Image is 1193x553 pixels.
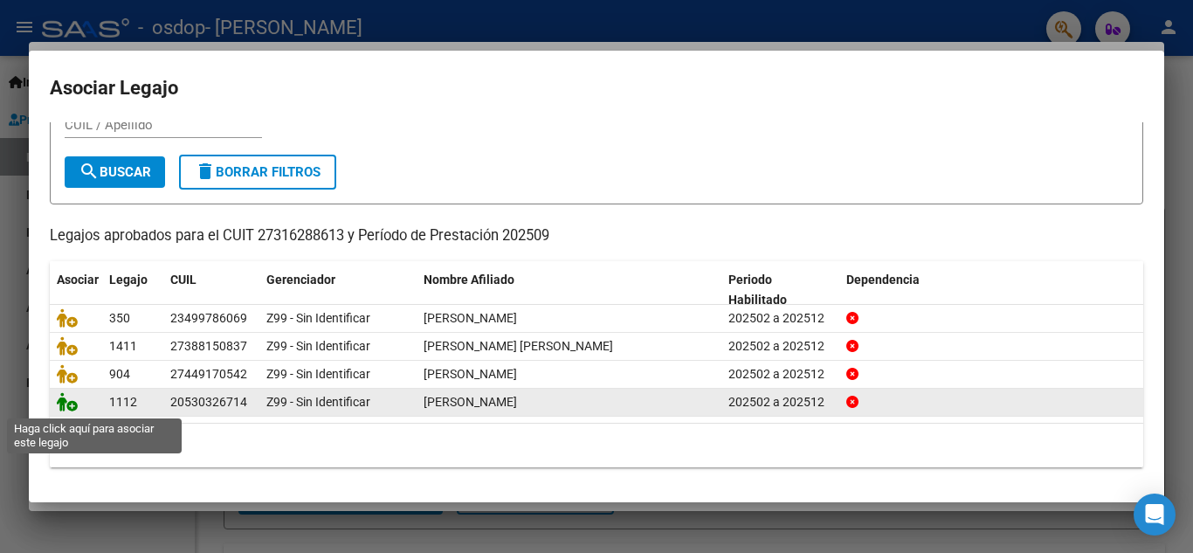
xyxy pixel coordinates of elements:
span: Asociar [57,273,99,287]
mat-icon: delete [195,161,216,182]
span: VARELA SAAVEDRA GONZALO [424,311,517,325]
span: Periodo Habilitado [728,273,787,307]
div: 202502 a 202512 [728,364,832,384]
datatable-header-cell: Asociar [50,261,102,319]
div: 20530326714 [170,392,247,412]
span: 350 [109,311,130,325]
datatable-header-cell: Gerenciador [259,261,417,319]
datatable-header-cell: Periodo Habilitado [721,261,839,319]
span: Z99 - Sin Identificar [266,395,370,409]
span: CUIL [170,273,197,287]
h2: Asociar Legajo [50,72,1143,105]
button: Buscar [65,156,165,188]
datatable-header-cell: Legajo [102,261,163,319]
div: 27449170542 [170,364,247,384]
datatable-header-cell: CUIL [163,261,259,319]
span: Z99 - Sin Identificar [266,339,370,353]
span: BALDI MILAGROS VALENTINA [424,367,517,381]
span: 1411 [109,339,137,353]
div: 23499786069 [170,308,247,328]
div: 4 registros [50,424,1143,467]
datatable-header-cell: Nombre Afiliado [417,261,721,319]
datatable-header-cell: Dependencia [839,261,1144,319]
span: Z99 - Sin Identificar [266,311,370,325]
div: 27388150837 [170,336,247,356]
div: 202502 a 202512 [728,392,832,412]
span: ALFONZO MAXIMO JOAQUIN [424,395,517,409]
span: Buscar [79,164,151,180]
p: Legajos aprobados para el CUIT 27316288613 y Período de Prestación 202509 [50,225,1143,247]
span: Legajo [109,273,148,287]
div: 202502 a 202512 [728,308,832,328]
button: Borrar Filtros [179,155,336,190]
span: 904 [109,367,130,381]
span: BERNARDI MARIA BELEN [424,339,613,353]
span: Nombre Afiliado [424,273,514,287]
span: Z99 - Sin Identificar [266,367,370,381]
span: Dependencia [846,273,920,287]
div: Open Intercom Messenger [1134,494,1176,536]
mat-icon: search [79,161,100,182]
span: 1112 [109,395,137,409]
span: Gerenciador [266,273,335,287]
div: 202502 a 202512 [728,336,832,356]
span: Borrar Filtros [195,164,321,180]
